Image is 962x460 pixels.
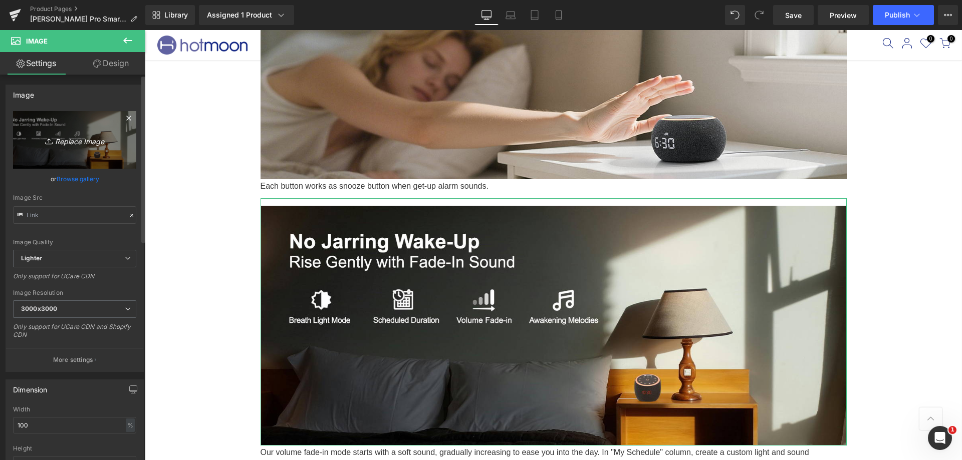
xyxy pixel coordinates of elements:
[75,52,147,75] a: Design
[116,415,702,457] p: Our volume fade-in mode starts with a soft sound, gradually increasing to ease you into the day. ...
[785,10,802,21] span: Save
[928,426,952,450] iframe: Intercom live chat
[547,5,571,25] a: Mobile
[126,418,135,432] div: %
[873,5,934,25] button: Publish
[13,174,136,184] div: or
[13,206,136,224] input: Link
[818,5,869,25] a: Preview
[30,15,126,23] span: [PERSON_NAME] Pro Smart Sound Machine
[749,5,769,25] button: Redo
[57,170,99,188] a: Browse gallery
[13,445,136,452] div: Height
[13,380,48,394] div: Dimension
[53,355,93,364] p: More settings
[35,134,115,146] i: Replace Image
[30,5,145,13] a: Product Pages
[13,417,136,433] input: auto
[948,426,956,434] span: 1
[164,11,188,20] span: Library
[885,11,910,19] span: Publish
[13,85,34,99] div: Image
[523,5,547,25] a: Tablet
[830,10,857,21] span: Preview
[26,37,48,45] span: Image
[499,5,523,25] a: Laptop
[13,239,136,246] div: Image Quality
[474,5,499,25] a: Desktop
[13,194,136,201] div: Image Src
[13,406,136,413] div: Width
[725,5,745,25] button: Undo
[21,305,57,312] b: 3000x3000
[938,5,958,25] button: More
[145,5,195,25] a: New Library
[6,348,143,371] button: More settings
[21,254,42,262] b: Lighter
[13,323,136,345] div: Only support for UCare CDN and Shopify CDN
[207,10,286,20] div: Assigned 1 Product
[13,272,136,287] div: Only support for UCare CDN
[116,149,702,163] p: Each button works as snooze button when get-up alarm sounds.
[13,289,136,296] div: Image Resolution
